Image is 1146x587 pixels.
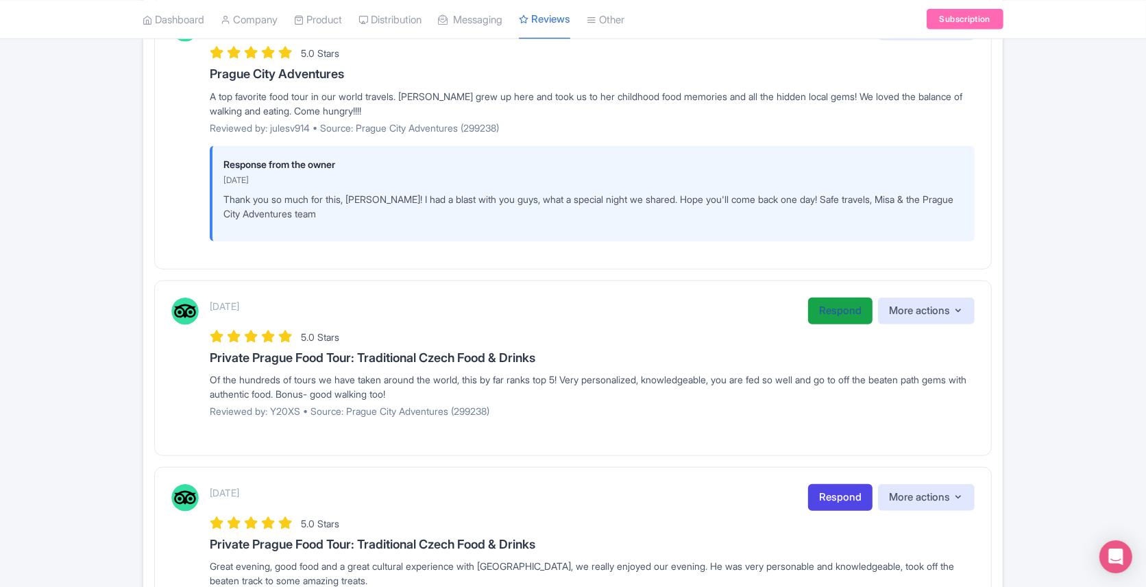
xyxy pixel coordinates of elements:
button: More actions [878,298,975,324]
a: Respond [808,298,873,324]
div: A top favorite food tour in our world travels. [PERSON_NAME] grew up here and took us to her chil... [210,89,975,118]
p: Reviewed by: Y20XS • Source: Prague City Adventures (299238) [210,404,975,418]
p: [DATE] [223,174,964,187]
p: [DATE] [210,486,239,500]
p: Thank you so much for this, [PERSON_NAME]! I had a blast with you guys, what a special night we s... [223,192,964,221]
div: Of the hundreds of tours we have taken around the world, this by far ranks top 5! Very personaliz... [210,372,975,401]
h3: Private Prague Food Tour: Traditional Czech Food & Drinks [210,351,975,365]
a: Company [221,1,278,38]
a: Other [587,1,624,38]
span: 5.0 Stars [301,47,339,59]
a: Distribution [358,1,422,38]
div: Open Intercom Messenger [1099,540,1132,573]
a: Respond [808,484,873,511]
h3: Prague City Adventures [210,67,975,81]
p: [DATE] [210,299,239,313]
img: Tripadvisor Logo [171,484,199,512]
button: More actions [878,484,975,511]
a: Dashboard [143,1,204,38]
a: Messaging [438,1,502,38]
img: Tripadvisor Logo [171,298,199,325]
h3: Private Prague Food Tour: Traditional Czech Food & Drinks [210,538,975,551]
a: Product [294,1,342,38]
p: Response from the owner [223,157,964,171]
span: 5.0 Stars [301,518,339,529]
p: Reviewed by: julesv914 • Source: Prague City Adventures (299238) [210,121,975,135]
span: 5.0 Stars [301,331,339,343]
a: Subscription [927,9,1003,29]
